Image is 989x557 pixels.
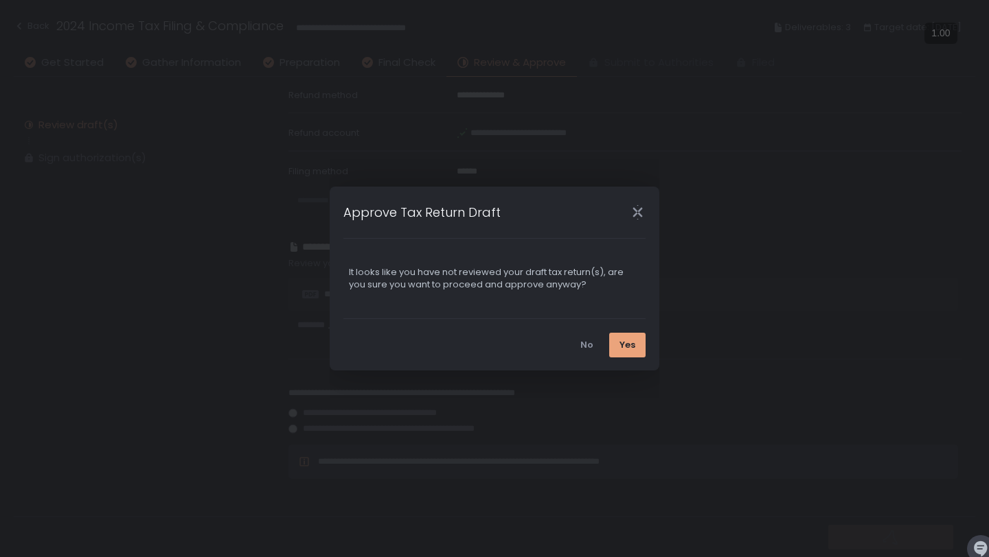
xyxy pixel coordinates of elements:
[619,339,635,351] div: Yes
[615,204,659,220] div: Close
[609,333,646,357] button: Yes
[343,203,501,222] h1: Approve Tax Return Draft
[580,339,593,351] div: No
[349,266,640,291] div: It looks like you have not reviewed your draft tax return(s), are you sure you want to proceed an...
[570,333,604,357] button: No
